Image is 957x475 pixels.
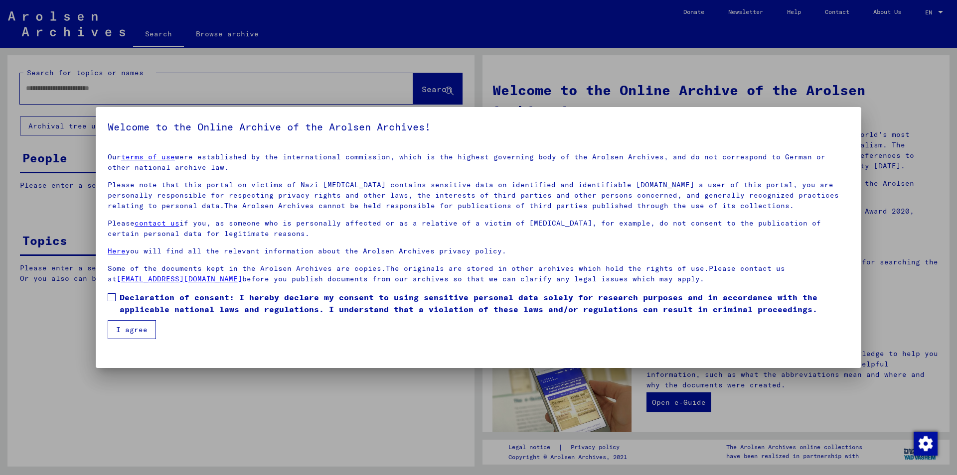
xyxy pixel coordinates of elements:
p: Please note that this portal on victims of Nazi [MEDICAL_DATA] contains sensitive data on identif... [108,180,849,211]
p: Please if you, as someone who is personally affected or as a relative of a victim of [MEDICAL_DAT... [108,218,849,239]
img: Change consent [914,432,938,456]
p: you will find all the relevant information about the Arolsen Archives privacy policy. [108,246,849,256]
div: Change consent [913,431,937,455]
h5: Welcome to the Online Archive of the Arolsen Archives! [108,119,849,135]
button: I agree [108,320,156,339]
a: [EMAIL_ADDRESS][DOMAIN_NAME] [117,274,242,283]
span: Declaration of consent: I hereby declare my consent to using sensitive personal data solely for r... [120,291,849,315]
p: Our were established by the international commission, which is the highest governing body of the ... [108,152,849,173]
p: Some of the documents kept in the Arolsen Archives are copies.The originals are stored in other a... [108,263,849,284]
a: Here [108,246,126,255]
a: terms of use [121,152,175,161]
a: contact us [135,219,179,228]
